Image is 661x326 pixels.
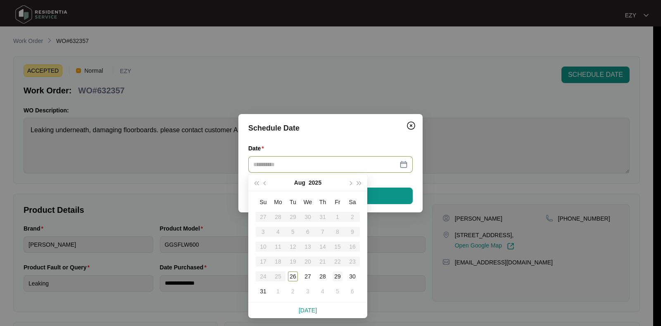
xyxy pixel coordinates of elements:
[248,144,267,152] label: Date
[300,284,315,299] td: 2025-09-03
[248,122,413,134] div: Schedule Date
[288,286,298,296] div: 2
[300,269,315,284] td: 2025-08-27
[345,269,360,284] td: 2025-08-30
[294,174,305,191] button: Aug
[404,119,418,132] button: Close
[300,195,315,209] th: We
[285,284,300,299] td: 2025-09-02
[303,271,313,281] div: 27
[318,286,328,296] div: 4
[303,286,313,296] div: 3
[285,195,300,209] th: Tu
[273,286,283,296] div: 1
[315,284,330,299] td: 2025-09-04
[253,160,398,169] input: Date
[256,195,271,209] th: Su
[345,284,360,299] td: 2025-09-06
[406,121,416,131] img: closeCircle
[256,284,271,299] td: 2025-08-31
[333,271,342,281] div: 29
[345,195,360,209] th: Sa
[315,269,330,284] td: 2025-08-28
[309,174,321,191] button: 2025
[347,271,357,281] div: 30
[258,286,268,296] div: 31
[347,286,357,296] div: 6
[285,269,300,284] td: 2025-08-26
[315,195,330,209] th: Th
[330,195,345,209] th: Fr
[299,307,317,314] a: [DATE]
[271,195,285,209] th: Mo
[288,271,298,281] div: 26
[318,271,328,281] div: 28
[333,286,342,296] div: 5
[330,284,345,299] td: 2025-09-05
[271,284,285,299] td: 2025-09-01
[330,269,345,284] td: 2025-08-29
